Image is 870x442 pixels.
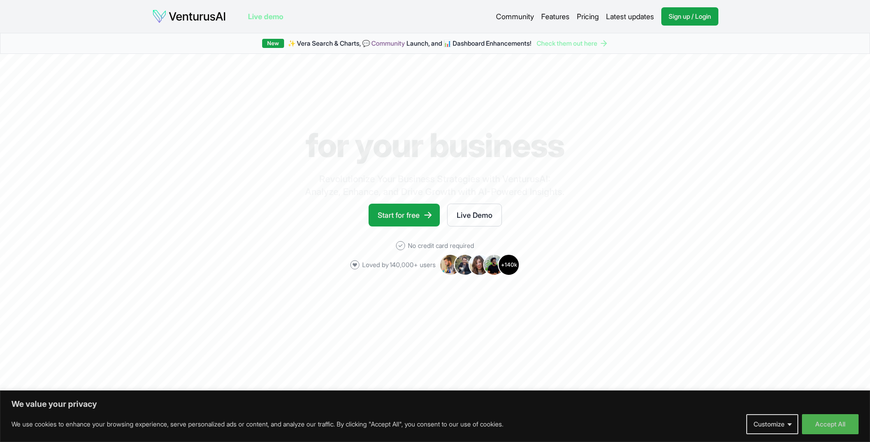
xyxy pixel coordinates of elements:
button: Customize [746,414,798,434]
a: Pricing [577,11,599,22]
a: Features [541,11,569,22]
img: Avatar 3 [469,254,490,276]
a: Live Demo [447,204,502,226]
p: We use cookies to enhance your browsing experience, serve personalized ads or content, and analyz... [11,419,503,430]
a: Sign up / Login [661,7,718,26]
img: Avatar 4 [483,254,505,276]
img: Avatar 2 [454,254,476,276]
a: Latest updates [606,11,654,22]
img: logo [152,9,226,24]
div: New [262,39,284,48]
a: Community [496,11,534,22]
img: Avatar 1 [439,254,461,276]
a: Live demo [248,11,283,22]
span: Sign up / Login [669,12,711,21]
a: Community [371,39,405,47]
a: Check them out here [537,39,608,48]
span: ✨ Vera Search & Charts, 💬 Launch, and 📊 Dashboard Enhancements! [288,39,531,48]
p: We value your privacy [11,399,859,410]
button: Accept All [802,414,859,434]
a: Start for free [369,204,440,226]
